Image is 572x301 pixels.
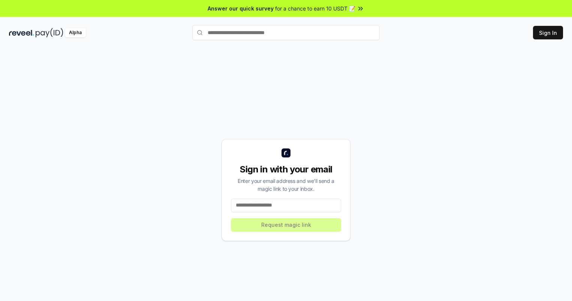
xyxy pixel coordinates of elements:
span: for a chance to earn 10 USDT 📝 [275,4,355,12]
div: Enter your email address and we’ll send a magic link to your inbox. [231,177,341,193]
div: Sign in with your email [231,163,341,175]
div: Alpha [65,28,86,37]
span: Answer our quick survey [208,4,274,12]
button: Sign In [533,26,563,39]
img: reveel_dark [9,28,34,37]
img: logo_small [282,148,290,157]
img: pay_id [36,28,63,37]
